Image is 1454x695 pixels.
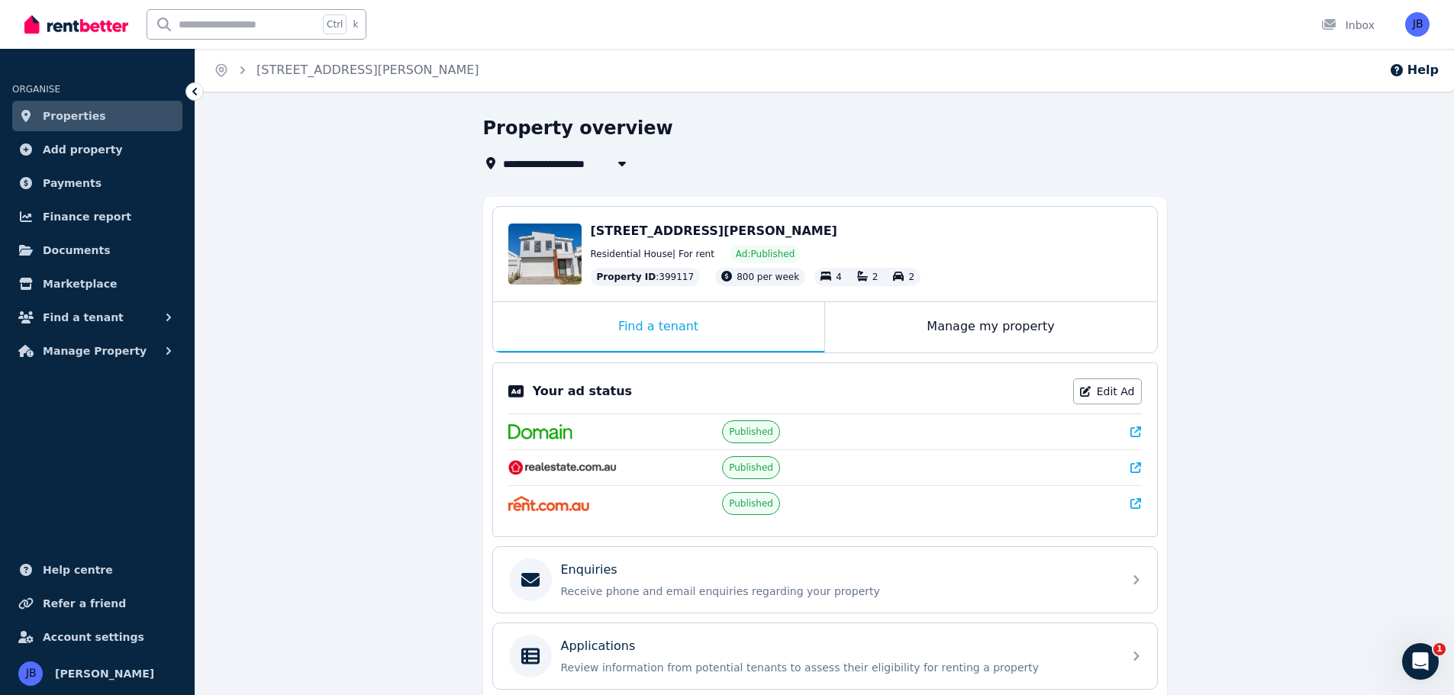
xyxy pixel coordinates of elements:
[43,140,123,159] span: Add property
[12,168,182,198] a: Payments
[256,63,479,77] a: [STREET_ADDRESS][PERSON_NAME]
[737,272,799,282] span: 800 per week
[493,623,1157,689] a: ApplicationsReview information from potential tenants to assess their eligibility for renting a p...
[195,49,498,92] nav: Breadcrumb
[12,588,182,619] a: Refer a friend
[561,637,636,655] p: Applications
[561,584,1114,599] p: Receive phone and email enquiries regarding your property
[493,302,824,352] div: Find a tenant
[43,628,144,646] span: Account settings
[43,342,147,360] span: Manage Property
[24,13,128,36] img: RentBetter
[12,101,182,131] a: Properties
[43,241,111,259] span: Documents
[12,336,182,366] button: Manage Property
[825,302,1157,352] div: Manage my property
[1433,643,1446,655] span: 1
[872,272,879,282] span: 2
[508,460,617,475] img: RealEstate.com.au
[483,116,673,140] h1: Property overview
[736,248,795,260] span: Ad: Published
[597,271,656,283] span: Property ID
[12,622,182,652] a: Account settings
[12,269,182,299] a: Marketplace
[12,235,182,265] a: Documents
[561,561,617,579] p: Enquiries
[55,664,154,683] span: [PERSON_NAME]
[43,308,124,327] span: Find a tenant
[591,224,837,238] span: [STREET_ADDRESS][PERSON_NAME]
[591,248,714,260] span: Residential House | For rent
[43,594,126,613] span: Refer a friend
[12,201,182,232] a: Finance report
[836,272,842,282] span: 4
[43,561,113,579] span: Help centre
[323,14,347,34] span: Ctrl
[1402,643,1439,680] iframe: Intercom live chat
[591,268,701,286] div: : 399117
[43,275,117,293] span: Marketplace
[1321,18,1375,33] div: Inbox
[729,426,773,438] span: Published
[43,107,106,125] span: Properties
[1073,378,1142,404] a: Edit Ad
[908,272,914,282] span: 2
[12,555,182,585] a: Help centre
[533,382,632,401] p: Your ad status
[43,208,131,226] span: Finance report
[729,497,773,510] span: Published
[18,661,43,686] img: JACQUELINE BARRY
[561,660,1114,675] p: Review information from potential tenants to assess their eligibility for renting a property
[493,547,1157,613] a: EnquiriesReceive phone and email enquiries regarding your property
[353,18,358,31] span: k
[508,424,572,439] img: Domain.com.au
[12,134,182,165] a: Add property
[729,462,773,474] span: Published
[12,84,60,95] span: ORGANISE
[43,174,102,192] span: Payments
[12,302,182,333] button: Find a tenant
[1405,12,1430,37] img: JACQUELINE BARRY
[508,496,590,511] img: Rent.com.au
[1389,61,1439,79] button: Help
